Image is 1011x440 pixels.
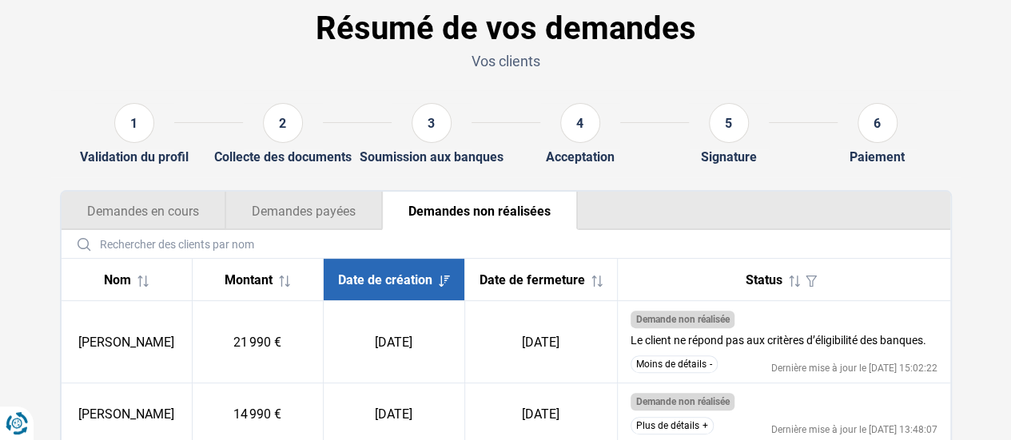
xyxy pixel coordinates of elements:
[560,103,600,143] div: 4
[850,149,905,165] div: Paiement
[546,149,615,165] div: Acceptation
[360,149,504,165] div: Soumission aux banques
[225,272,273,287] span: Montant
[214,149,352,165] div: Collecte des documents
[635,314,729,325] span: Demande non réalisée
[263,103,303,143] div: 2
[80,149,189,165] div: Validation du profil
[60,51,952,71] p: Vos clients
[631,355,718,373] button: Moins de détails
[382,192,578,230] button: Demandes non réalisées
[635,396,729,407] span: Demande non réalisée
[114,103,154,143] div: 1
[62,301,193,383] td: [PERSON_NAME]
[412,103,452,143] div: 3
[858,103,898,143] div: 6
[104,272,131,287] span: Nom
[323,301,464,383] td: [DATE]
[464,301,617,383] td: [DATE]
[631,417,714,434] button: Plus de détails
[225,192,382,230] button: Demandes payées
[746,272,782,287] span: Status
[192,301,323,383] td: 21 990 €
[480,272,585,287] span: Date de fermeture
[338,272,432,287] span: Date de création
[62,192,225,230] button: Demandes en cours
[771,425,937,434] div: Dernière mise à jour le [DATE] 13:48:07
[631,335,926,346] div: Le client ne répond pas aux critères d’éligibilité des banques.
[60,10,952,48] h1: Résumé de vos demandes
[68,230,944,258] input: Rechercher des clients par nom
[709,103,749,143] div: 5
[701,149,757,165] div: Signature
[771,363,937,373] div: Dernière mise à jour le [DATE] 15:02:22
